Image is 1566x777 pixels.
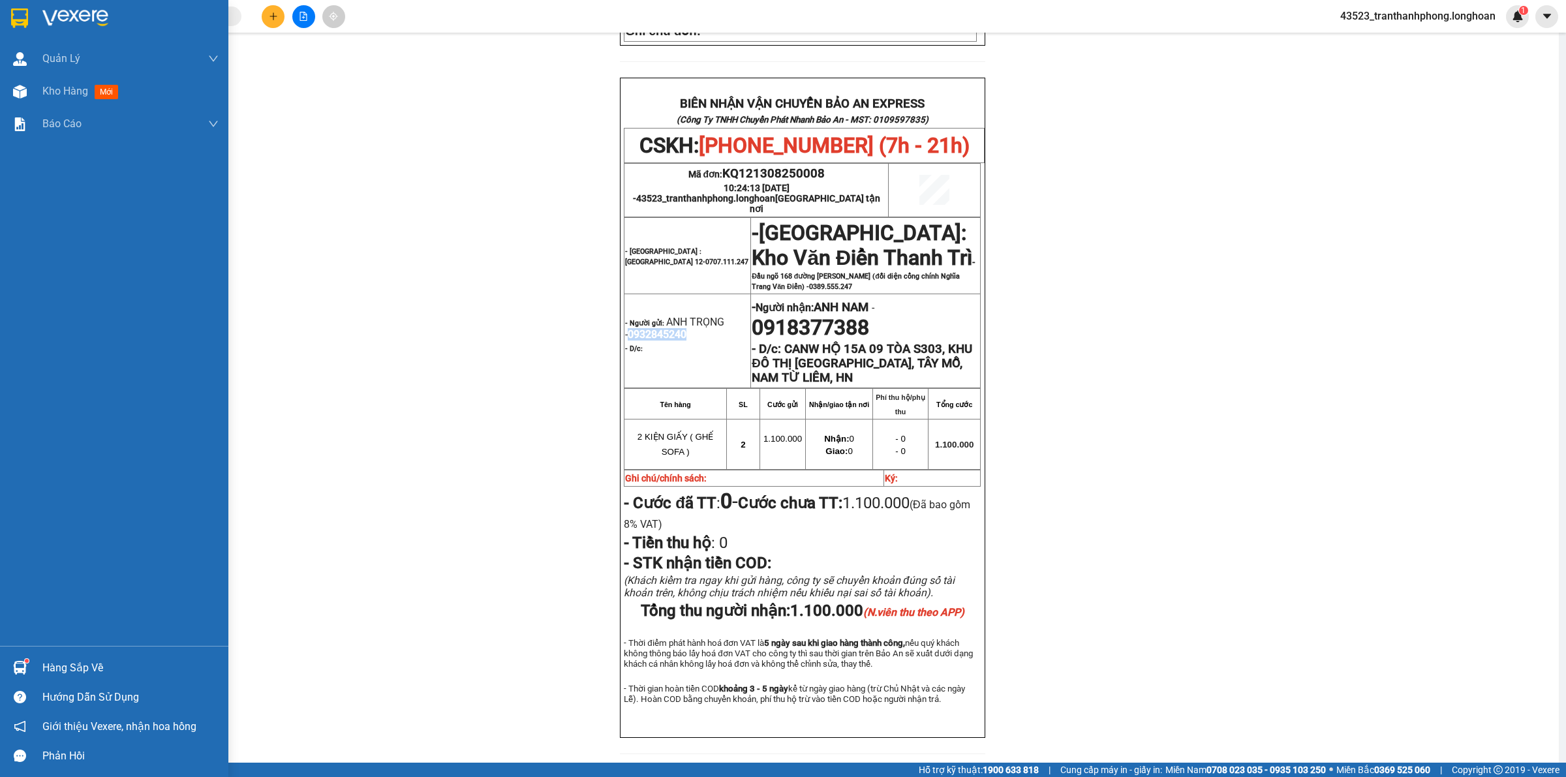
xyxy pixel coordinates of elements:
span: ANH TRỌNG - [625,316,724,341]
strong: Nhận/giao tận nơi [809,401,869,408]
span: Miền Nam [1165,763,1326,777]
span: 43523_tranthanhphong.longhoan [636,193,880,214]
span: - [752,232,975,291]
span: 10:24:13 [DATE] - [633,183,880,214]
strong: SL [739,401,748,408]
span: [GEOGRAPHIC_DATA]: Kho Văn Điển Thanh Trì [752,221,972,270]
span: - [GEOGRAPHIC_DATA] : [GEOGRAPHIC_DATA] 12- [625,247,748,266]
span: plus [269,12,278,21]
span: Báo cáo [42,115,82,132]
img: logo-vxr [11,8,28,28]
strong: - Cước đã TT [624,494,716,512]
span: 0 [824,434,854,444]
span: mới [95,85,118,99]
span: (Khách kiểm tra ngay khi gửi hàng, công ty sẽ chuyển khoản đúng số tài khoản trên, không chịu trá... [624,574,955,599]
strong: Ghi chú đơn: [625,24,701,38]
span: : [624,494,738,512]
span: Hỗ trợ kỹ thuật: [919,763,1039,777]
strong: 0708 023 035 - 0935 103 250 [1206,765,1326,775]
div: Hàng sắp về [42,658,219,678]
strong: Cước chưa TT: [738,494,842,512]
strong: (Công Ty TNHH Chuyển Phát Nhanh Bảo An - MST: 0109597835) [25,37,277,46]
span: Mã đơn: [688,169,825,179]
img: warehouse-icon [13,52,27,66]
span: message [14,750,26,762]
strong: BIÊN NHẬN VẬN CHUYỂN BẢO AN EXPRESS [680,97,925,111]
span: question-circle [14,691,26,703]
span: | [1440,763,1442,777]
span: 0707.111.247 [705,258,748,266]
span: CSKH: [11,51,294,100]
span: file-add [299,12,308,21]
span: - Thời điểm phát hành hoá đơn VAT là nếu quý khách không thông báo lấy hoá đơn VAT cho công ty th... [624,638,972,669]
span: 2 [741,440,745,449]
strong: - Người gửi: [625,319,664,328]
span: 1.100.000 [790,602,964,620]
span: 43523_tranthanhphong.longhoan [1330,8,1506,24]
strong: 0369 525 060 [1374,765,1430,775]
span: ⚪️ [1329,767,1333,772]
span: - [752,221,759,245]
strong: CANW HỘ 15A 09 TÒA S303, KHU ĐÔ THỊ [GEOGRAPHIC_DATA], TÂY MỖ, NAM TỪ LIÊM, HN [752,342,972,385]
strong: Phí thu hộ/phụ thu [876,393,925,416]
span: [GEOGRAPHIC_DATA] tận nơi [750,193,880,214]
img: warehouse-icon [13,85,27,99]
span: aim [329,12,338,21]
span: Giới thiệu Vexere, nhận hoa hồng [42,718,196,735]
span: 0918377388 [752,315,869,340]
span: ANH NAM [814,300,868,314]
span: 1.100.000 [763,434,802,444]
strong: - [752,300,868,314]
span: 0389.555.247 [809,282,852,291]
img: warehouse-icon [13,661,27,675]
span: - 0 [895,434,906,444]
span: 0932845240 [628,328,686,341]
sup: 1 [25,659,29,663]
button: file-add [292,5,315,28]
div: Phản hồi [42,746,219,766]
strong: Giao: [825,446,848,456]
span: 0 [825,446,852,456]
strong: (Công Ty TNHH Chuyển Phát Nhanh Bảo An - MST: 0109597835) [677,115,929,125]
span: [PHONE_NUMBER] (7h - 21h) [699,133,970,158]
strong: 5 ngày sau khi giao hàng thành công, [764,638,905,648]
strong: Tổng cước [936,401,972,408]
img: solution-icon [13,117,27,131]
span: KQ121308250008 [722,166,825,181]
span: notification [14,720,26,733]
span: | [1049,763,1051,777]
button: aim [322,5,345,28]
img: icon-new-feature [1512,10,1524,22]
span: 0 [715,534,728,552]
button: caret-down [1535,5,1558,28]
strong: Nhận: [824,434,849,444]
span: - STK nhận tiền COD: [624,554,771,572]
span: Kho hàng [42,85,88,97]
strong: - D/c: [752,342,781,356]
span: 2 KIỆN GIẤY ( GHẾ SOFA ) [637,432,714,457]
strong: 0 [720,489,732,513]
strong: BIÊN NHẬN VẬN CHUYỂN BẢO AN EXPRESS [28,19,273,33]
div: Hướng dẫn sử dụng [42,688,219,707]
strong: Ký: [885,473,898,483]
span: down [208,53,219,64]
sup: 1 [1519,6,1528,15]
span: Người nhận: [756,301,868,314]
span: [PHONE_NUMBER] (7h - 21h) [70,51,294,100]
button: plus [262,5,284,28]
span: caret-down [1541,10,1553,22]
span: Quản Lý [42,50,80,67]
strong: Tên hàng [660,401,690,408]
em: (N.viên thu theo APP) [863,606,964,618]
span: Đầu ngõ 168 đường [PERSON_NAME] (đối diện cổng chính Nghĩa Trang Văn Điển) - [752,272,960,291]
strong: - Tiền thu hộ [624,534,711,552]
span: Miền Bắc [1336,763,1430,777]
span: - Thời gian hoàn tiền COD kể từ ngày giao hàng (trừ Chủ Nhật và các ngày Lễ). Hoàn COD bằng chuyể... [624,684,965,704]
span: - [868,301,874,314]
span: - 0 [895,446,906,456]
span: 1 [1521,6,1526,15]
strong: - D/c: [625,344,643,353]
span: copyright [1494,765,1503,774]
span: Cung cấp máy in - giấy in: [1060,763,1162,777]
span: down [208,119,219,129]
